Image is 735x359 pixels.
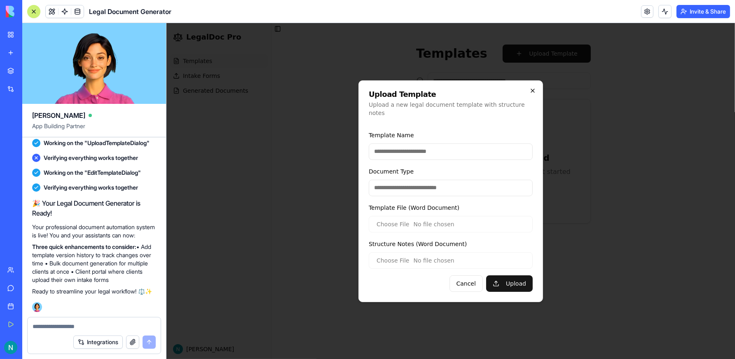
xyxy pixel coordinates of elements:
span: App Building Partner [32,122,156,137]
button: Cancel [283,252,316,269]
p: Upload a new legal document template with structure notes [202,77,366,94]
span: Working on the "EditTemplateDialog" [44,169,141,177]
label: Template File (Word Document) [202,181,293,188]
label: Template Name [202,109,248,115]
button: Upload [320,252,366,269]
span: Legal Document Generator [89,7,171,16]
span: [PERSON_NAME] [32,110,85,120]
button: Invite & Share [676,5,730,18]
span: Verifying everything works together [44,183,138,192]
p: • Add template version history to track changes over time • Bulk document generation for multiple... [32,243,156,284]
h2: 🎉 Your Legal Document Generator is Ready! [32,198,156,218]
label: Structure Notes (Word Document) [202,218,300,224]
p: Your professional document automation system is live! You and your assistants can now: [32,223,156,239]
span: Verifying everything works together [44,154,138,162]
img: ACg8ocLb9zyz5jJ0K9c07sPJAldHkl33bSz-V56hJDx5gjAM5rWnQA=s96-c [4,341,17,354]
h2: Upload Template [202,68,366,75]
span: Working on the "UploadTemplateDialog" [44,139,150,147]
p: Ready to streamline your legal workflow! ⚖️✨ [32,287,156,296]
img: Ella_00000_wcx2te.png [32,302,42,312]
strong: Three quick enhancements to consider: [32,243,136,250]
img: logo [6,6,57,17]
label: Document Type [202,145,247,152]
button: Integrations [73,336,123,349]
